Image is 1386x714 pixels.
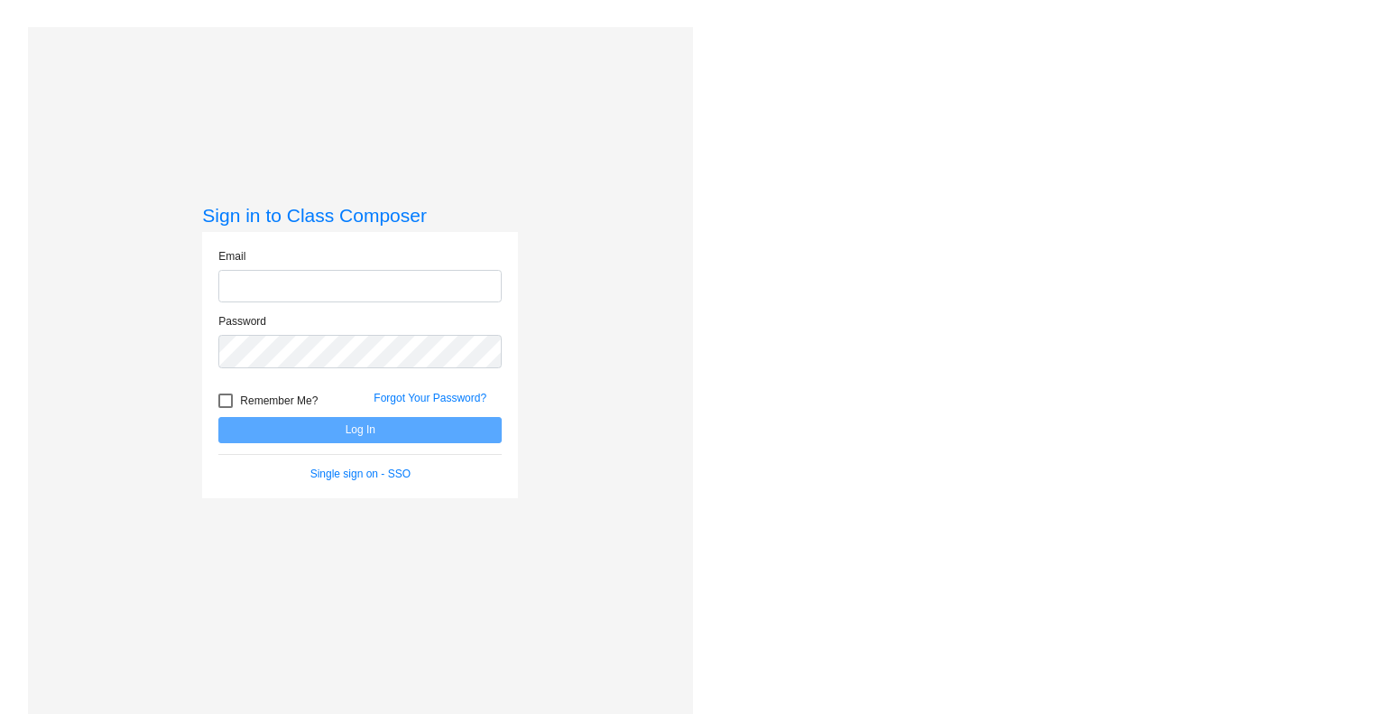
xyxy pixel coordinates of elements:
span: Remember Me? [240,390,318,412]
label: Email [218,248,245,264]
a: Forgot Your Password? [374,392,486,404]
a: Single sign on - SSO [310,468,411,480]
button: Log In [218,417,502,443]
label: Password [218,313,266,329]
h3: Sign in to Class Composer [202,204,518,227]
